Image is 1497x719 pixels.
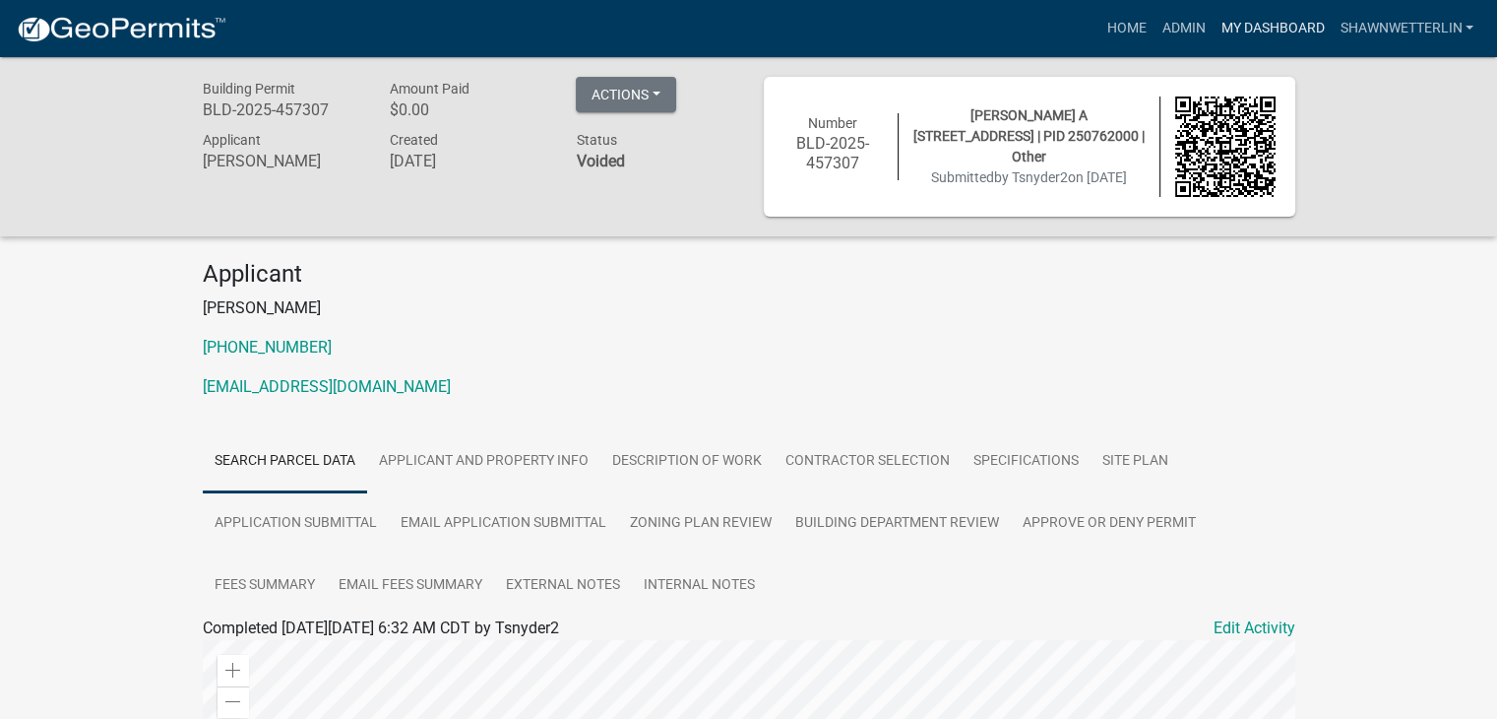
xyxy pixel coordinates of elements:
[1011,492,1208,556] a: Approve or deny permit
[783,492,1011,556] a: Building Department Review
[774,430,962,493] a: Contractor Selection
[576,77,676,112] button: Actions
[1332,10,1481,47] a: ShawnWetterlin
[203,430,367,493] a: Search Parcel Data
[203,81,295,97] span: Building Permit
[203,492,389,556] a: Application Submittal
[494,555,632,618] a: External Notes
[203,260,1295,289] h4: Applicant
[1098,10,1154,47] a: Home
[203,338,332,357] a: [PHONE_NUMBER]
[1213,10,1332,47] a: My Dashboard
[203,377,451,396] a: [EMAIL_ADDRESS][DOMAIN_NAME]
[218,655,249,686] div: Zoom in
[576,152,624,170] strong: Voided
[576,132,616,148] span: Status
[632,555,767,618] a: Internal Notes
[618,492,783,556] a: Zoning Plan Review
[783,134,884,171] h6: BLD-2025-457307
[203,132,261,148] span: Applicant
[808,115,857,131] span: Number
[962,430,1091,493] a: Specifications
[389,492,618,556] a: Email Application Submittal
[1175,97,1276,197] img: QR code
[389,81,468,97] span: Amount Paid
[600,430,774,493] a: Description of Work
[367,430,600,493] a: Applicant and Property Info
[389,152,546,170] h6: [DATE]
[203,152,360,170] h6: [PERSON_NAME]
[913,107,1145,164] span: [PERSON_NAME] A [STREET_ADDRESS] | PID 250762000 | Other
[327,555,494,618] a: Email Fees Summary
[1091,430,1180,493] a: Site Plan
[994,169,1068,185] span: by Tsnyder2
[203,296,1295,320] p: [PERSON_NAME]
[218,686,249,718] div: Zoom out
[1214,617,1295,640] a: Edit Activity
[203,619,559,637] span: Completed [DATE][DATE] 6:32 AM CDT by Tsnyder2
[931,169,1127,185] span: Submitted on [DATE]
[389,132,437,148] span: Created
[1154,10,1213,47] a: Admin
[203,100,360,119] h6: BLD-2025-457307
[389,100,546,119] h6: $0.00
[203,555,327,618] a: Fees Summary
